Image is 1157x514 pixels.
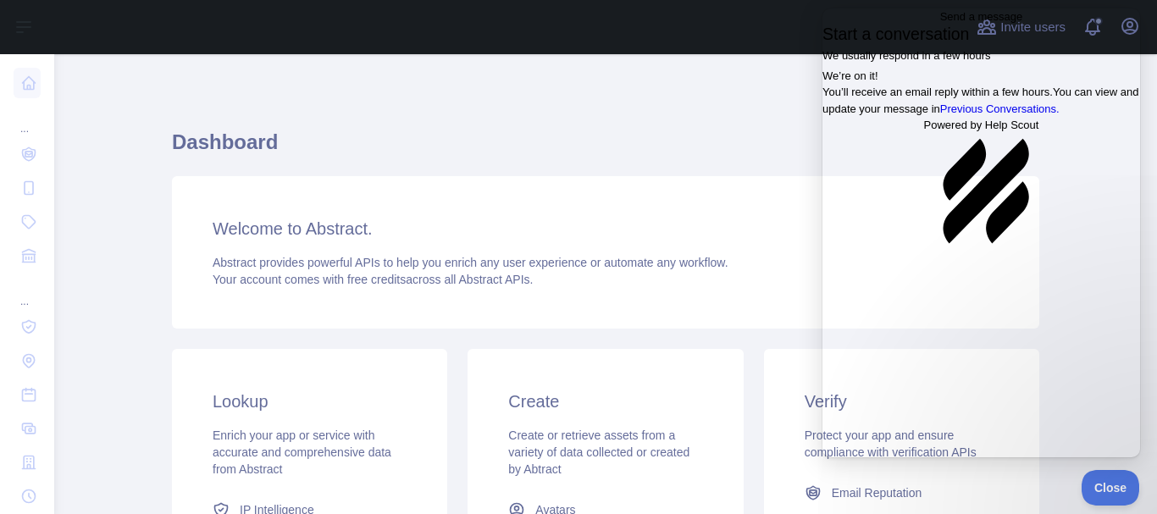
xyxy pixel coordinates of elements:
a: Email Reputation [798,478,1005,508]
span: free credits [347,273,406,286]
div: ... [14,102,41,135]
h3: Verify [805,390,999,413]
h1: Dashboard [172,129,1039,169]
span: Abstract provides powerful APIs to help you enrich any user experience or automate any workflow. [213,256,728,269]
h3: Lookup [213,390,407,413]
h3: Welcome to Abstract. [213,217,999,240]
iframe: Help Scout Beacon - Close [1082,470,1140,506]
span: Enrich your app or service with accurate and comprehensive data from Abstract [213,428,391,476]
span: Your account comes with across all Abstract APIs. [213,273,533,286]
h3: Create [508,390,702,413]
span: Protect your app and ensure compliance with verification APIs [805,428,977,459]
span: Email Reputation [832,484,922,501]
iframe: Help Scout Beacon - Live Chat, Contact Form, and Knowledge Base [822,8,1140,457]
div: ... [14,274,41,308]
span: Create or retrieve assets from a variety of data collected or created by Abtract [508,428,689,476]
